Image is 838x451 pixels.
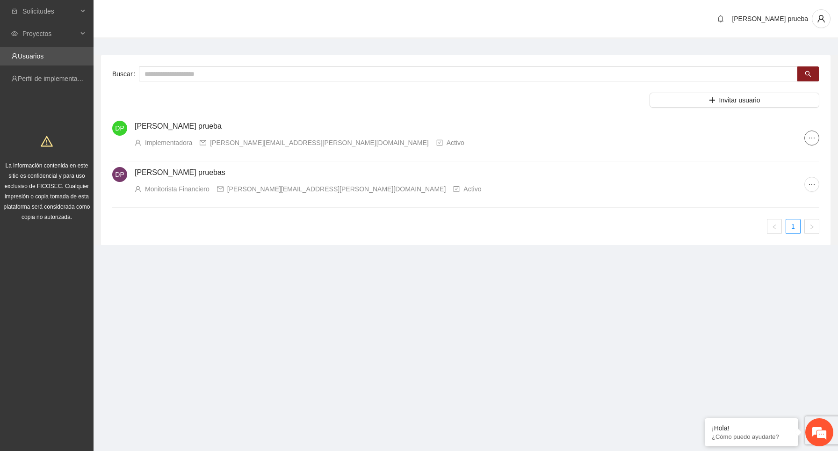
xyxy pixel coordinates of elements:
h4: [PERSON_NAME] pruebas [135,167,804,178]
span: user [812,15,830,23]
span: user [135,186,141,192]
span: check-square [436,139,443,146]
span: Proyectos [22,24,78,43]
button: right [804,219,819,234]
div: Minimizar ventana de chat en vivo [153,5,176,27]
span: check-square [453,186,460,192]
button: user [812,9,831,28]
div: Monitorista Financiero [145,184,209,194]
div: Activo [463,184,481,194]
span: ellipsis [805,181,819,188]
span: La información contenida en este sitio es confidencial y para uso exclusivo de FICOSEC. Cualquier... [4,162,90,220]
span: Estamos en línea. [54,125,129,219]
a: Usuarios [18,52,43,60]
span: ellipsis [805,134,819,142]
span: search [805,71,811,78]
span: Solicitudes [22,2,78,21]
textarea: Escriba su mensaje y pulse “Intro” [5,255,178,288]
div: ¡Hola! [712,424,791,432]
p: ¿Cómo puedo ayudarte? [712,433,791,440]
span: right [809,224,815,230]
a: 1 [786,219,800,233]
button: ellipsis [804,131,819,145]
a: Perfil de implementadora [18,75,91,82]
span: user [135,139,141,146]
span: eye [11,30,18,37]
button: bell [713,11,728,26]
span: plus [709,97,715,104]
span: mail [217,186,224,192]
span: Invitar usuario [719,95,760,105]
button: ellipsis [804,177,819,192]
button: plusInvitar usuario [650,93,819,108]
span: inbox [11,8,18,15]
a: [PERSON_NAME] prueba [135,122,222,130]
li: Next Page [804,219,819,234]
div: Implementadora [145,138,192,148]
span: warning [41,135,53,147]
span: bell [714,15,728,22]
span: mail [200,139,206,146]
div: [PERSON_NAME][EMAIL_ADDRESS][PERSON_NAME][DOMAIN_NAME] [227,184,446,194]
span: left [772,224,777,230]
div: Chatee con nosotros ahora [49,48,157,60]
li: Previous Page [767,219,782,234]
li: 1 [786,219,801,234]
button: left [767,219,782,234]
span: [PERSON_NAME] prueba [732,15,808,22]
span: DP [115,121,124,136]
div: [PERSON_NAME][EMAIL_ADDRESS][PERSON_NAME][DOMAIN_NAME] [210,138,429,148]
label: Buscar [112,66,139,81]
button: search [797,66,819,81]
span: DP [115,167,124,182]
div: Activo [447,138,464,148]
